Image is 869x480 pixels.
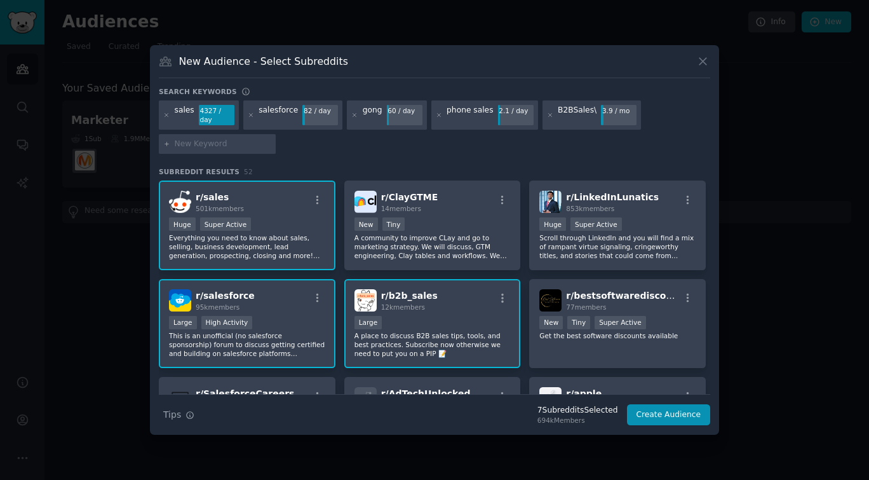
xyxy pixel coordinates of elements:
div: 4327 / day [199,105,234,125]
img: sales [169,191,191,213]
div: salesforce [259,105,298,125]
img: b2b_sales [354,289,377,312]
p: Scroll through LinkedIn and you will find a mix of rampant virtue signaling, cringeworthy titles,... [539,233,696,260]
p: Get the best software discounts available [539,331,696,340]
p: This is an unofficial (no salesforce sponsorship) forum to discuss getting certified and building... [169,331,325,358]
span: r/ LinkedInLunatics [566,192,659,202]
div: New [354,217,378,231]
span: Tips [163,408,181,422]
span: r/ bestsoftwarediscounts [566,291,688,301]
span: r/ sales [196,192,229,202]
div: Large [354,316,382,329]
div: 694k Members [537,416,618,425]
p: A place to discuss B2B sales tips, tools, and best practices. Subscribe now otherwise we need to ... [354,331,511,358]
span: r/ b2b_sales [381,291,438,301]
div: gong [363,105,382,125]
div: 60 / day [387,105,422,116]
button: Create Audience [627,404,711,426]
img: ClayGTME [354,191,377,213]
span: 12k members [381,303,425,311]
span: r/ ClayGTME [381,192,438,202]
h3: New Audience - Select Subreddits [179,55,348,68]
span: 52 [244,168,253,175]
span: 77 members [566,303,606,311]
div: 2.1 / day [498,105,534,116]
div: Large [169,316,197,329]
div: 7 Subreddit s Selected [537,405,618,416]
button: Tips [159,404,199,426]
span: Subreddit Results [159,167,239,176]
div: 3.9 / mo [601,105,637,116]
div: New [539,316,563,329]
p: Everything you need to know about sales, selling, business development, lead generation, prospect... [169,233,325,260]
span: r/ salesforce [196,291,255,301]
div: Huge [169,217,196,231]
span: r/ AdTechUnlocked [381,388,471,399]
span: r/ SalesforceCareers [196,388,294,399]
img: apple [539,387,562,409]
div: B2BSales\ [558,105,596,125]
div: Super Active [570,217,622,231]
span: 853k members [566,205,614,212]
div: Super Active [200,217,252,231]
img: LinkedInLunatics [539,191,562,213]
div: Huge [539,217,566,231]
div: sales [175,105,194,125]
span: 14 members [381,205,421,212]
div: Super Active [595,316,646,329]
div: Tiny [567,316,590,329]
span: 95k members [196,303,239,311]
img: bestsoftwarediscounts [539,289,562,312]
p: A community to improve CLay and go to marketing strategy. We will discuss, GTM engineering, Clay ... [354,233,511,260]
h3: Search keywords [159,87,237,96]
img: SalesforceCareers [169,387,191,409]
div: Tiny [382,217,405,231]
div: 82 / day [302,105,338,116]
img: salesforce [169,289,191,312]
span: 501k members [196,205,244,212]
input: New Keyword [175,139,271,150]
div: High Activity [201,316,253,329]
span: r/ apple [566,388,602,399]
div: phone sales [447,105,493,125]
